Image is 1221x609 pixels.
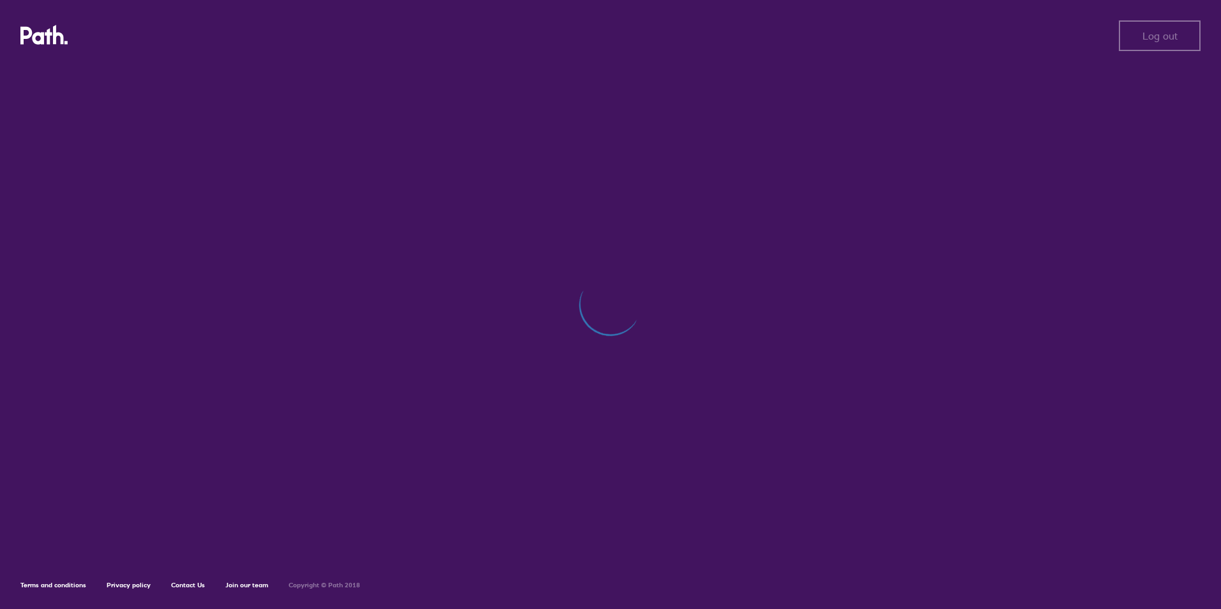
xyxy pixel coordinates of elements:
[171,581,205,589] a: Contact Us
[1142,30,1178,41] span: Log out
[289,582,360,589] h6: Copyright © Path 2018
[107,581,151,589] a: Privacy policy
[20,581,86,589] a: Terms and conditions
[1119,20,1201,51] button: Log out
[225,581,268,589] a: Join our team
